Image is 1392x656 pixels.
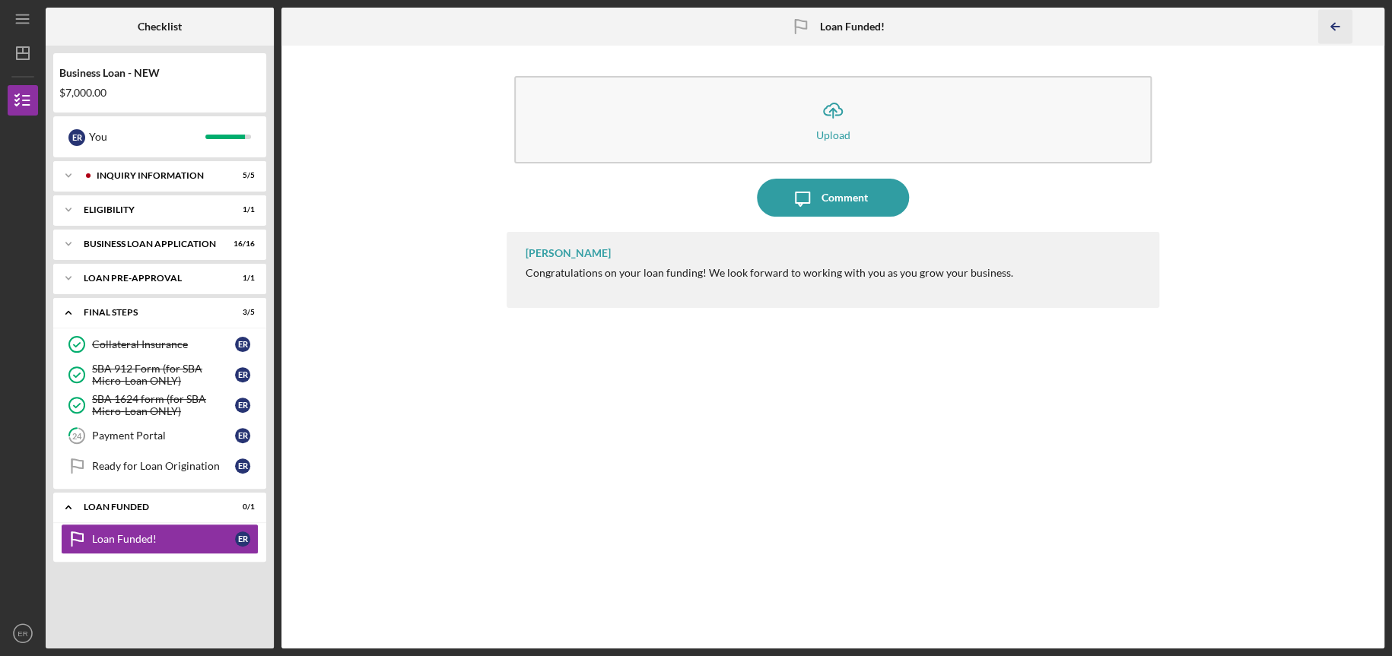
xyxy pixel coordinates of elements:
div: 0 / 1 [227,502,255,512]
div: E R [68,129,85,146]
a: SBA 912 Form (for SBA Micro-Loan ONLY)ER [61,360,259,390]
div: $7,000.00 [59,87,260,99]
div: Loan Funded! [92,533,235,545]
div: Business Loan - NEW [59,67,260,79]
button: ER [8,618,38,648]
button: Comment [757,179,909,217]
div: Comment [822,179,868,217]
div: SBA 1624 form (for SBA Micro-Loan ONLY) [92,393,235,417]
div: Payment Portal [92,429,235,442]
a: SBA 1624 form (for SBA Micro-Loan ONLY)ER [61,390,259,420]
div: E R [235,428,250,443]
div: E R [235,337,250,352]
div: E R [235,367,250,382]
tspan: 24 [72,431,82,441]
a: Loan Funded!ER [61,524,259,554]
div: 5 / 5 [227,171,255,180]
div: ELIGIBILITY [84,205,217,214]
button: Upload [514,76,1152,163]
div: Collateral Insurance [92,338,235,350]
div: SBA 912 Form (for SBA Micro-Loan ONLY) [92,363,235,387]
div: LOAN PRE-APPROVAL [84,274,217,283]
div: E R [235,398,250,413]
text: ER [17,629,27,638]
div: 1 / 1 [227,274,255,283]
div: BUSINESS LOAN APPLICATION [84,239,217,249]
a: Collateral InsuranceER [61,329,259,360]
b: Loan Funded! [819,21,884,33]
a: Ready for Loan OriginationER [61,451,259,481]
div: Congratulations on your loan funding! We look forward to working with you as you grow your business. [526,267,1013,279]
b: Checklist [138,21,182,33]
div: You [89,124,205,150]
div: E R [235,531,250,547]
div: 3 / 5 [227,308,255,317]
div: 1 / 1 [227,205,255,214]
div: FINAL STEPS [84,308,217,317]
div: [PERSON_NAME] [526,247,611,259]
div: E R [235,458,250,474]
div: INQUIRY INFORMATION [97,171,217,180]
div: Upload [816,129,850,141]
div: LOAN FUNDED [84,502,217,512]
div: 16 / 16 [227,239,255,249]
div: Ready for Loan Origination [92,460,235,472]
a: 24Payment PortalER [61,420,259,451]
